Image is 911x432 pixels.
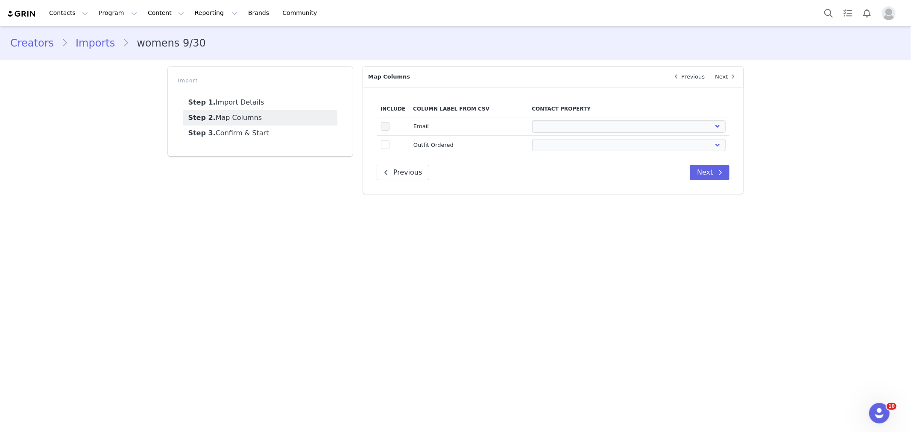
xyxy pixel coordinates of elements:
strong: Step 1. [188,98,216,106]
img: placeholder-profile.jpg [882,6,896,20]
td: Email [409,117,528,136]
a: Import Details [183,95,337,110]
button: Previous [377,165,430,180]
button: Search [819,3,838,23]
a: Confirm & Start [183,126,337,141]
a: Next [710,67,743,87]
a: Imports [68,35,123,51]
a: Creators [10,35,62,51]
img: grin logo [7,10,37,18]
iframe: Intercom live chat [869,403,890,423]
p: Import [178,77,343,85]
button: Next [690,165,729,180]
button: Program [94,3,142,23]
button: Notifications [858,3,876,23]
a: Tasks [838,3,857,23]
strong: Step 3. [188,129,216,137]
button: Reporting [190,3,243,23]
button: Profile [877,6,904,20]
th: Contact Property [528,101,729,117]
th: Include [377,101,409,117]
a: Community [277,3,326,23]
th: Column Label from CSV [409,101,528,117]
a: Previous [666,67,710,87]
td: Outfit Ordered [409,136,528,154]
button: Contacts [44,3,93,23]
p: Map Columns [363,67,666,87]
a: Brands [243,3,277,23]
span: 10 [887,403,896,410]
button: Content [143,3,189,23]
strong: Step 2. [188,114,216,122]
a: Map Columns [183,110,337,126]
